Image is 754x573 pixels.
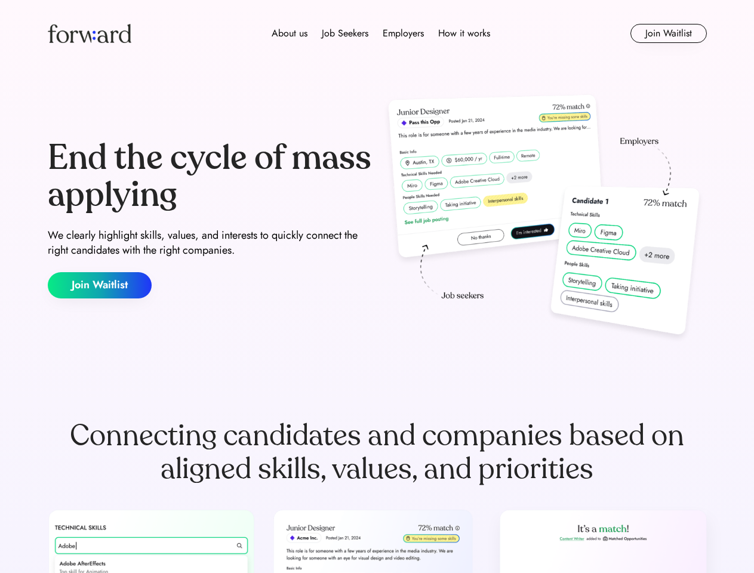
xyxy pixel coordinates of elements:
img: hero-image.png [382,91,707,347]
img: Forward logo [48,24,131,43]
button: Join Waitlist [48,272,152,298]
div: End the cycle of mass applying [48,140,373,213]
div: How it works [438,26,490,41]
div: Connecting candidates and companies based on aligned skills, values, and priorities [48,419,707,486]
div: We clearly highlight skills, values, and interests to quickly connect the right candidates with t... [48,228,373,258]
div: About us [272,26,307,41]
button: Join Waitlist [630,24,707,43]
div: Job Seekers [322,26,368,41]
div: Employers [383,26,424,41]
